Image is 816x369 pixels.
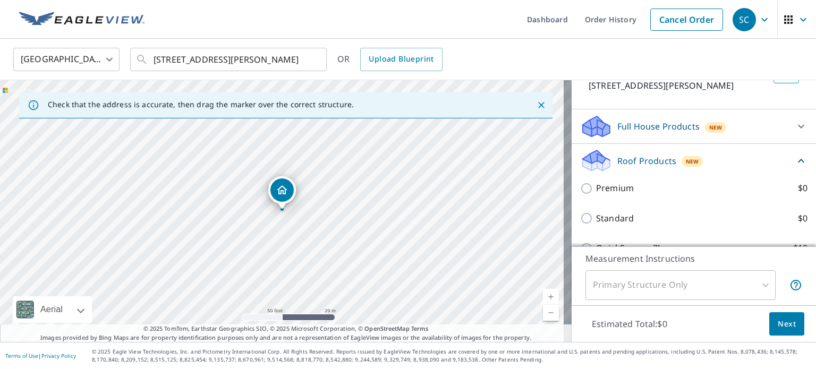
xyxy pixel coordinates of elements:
[596,212,634,225] p: Standard
[411,324,429,332] a: Terms
[268,176,296,209] div: Dropped pin, building 1, Residential property, 5156 Roby St Gig Harbor, WA 98335
[650,8,723,31] a: Cancel Order
[686,157,699,166] span: New
[709,123,722,132] span: New
[92,348,811,364] p: © 2025 Eagle View Technologies, Inc. and Pictometry International Corp. All Rights Reserved. Repo...
[154,45,305,74] input: Search by address or latitude-longitude
[793,242,807,255] p: $18
[364,324,409,332] a: OpenStreetMap
[534,98,548,112] button: Close
[617,155,676,167] p: Roof Products
[583,312,676,336] p: Estimated Total: $0
[13,45,120,74] div: [GEOGRAPHIC_DATA]
[585,252,802,265] p: Measurement Instructions
[543,289,559,305] a: Current Level 19, Zoom In
[337,48,443,71] div: OR
[5,352,38,359] a: Terms of Use
[798,182,807,195] p: $0
[13,296,92,323] div: Aerial
[769,312,804,336] button: Next
[48,100,354,109] p: Check that the address is accurate, then drag the marker over the correct structure.
[37,296,66,323] div: Aerial
[369,53,433,66] span: Upload Blueprint
[143,324,429,333] span: © 2025 TomTom, Earthstar Geographics SIO, © 2025 Microsoft Corporation, ©
[617,120,700,133] p: Full House Products
[5,353,76,359] p: |
[41,352,76,359] a: Privacy Policy
[19,12,144,28] img: EV Logo
[596,182,634,195] p: Premium
[580,114,807,139] div: Full House ProductsNew
[733,8,756,31] div: SC
[789,279,802,291] span: Your report will include only the primary structure on the property. For example, a detached gara...
[580,148,807,173] div: Roof ProductsNew
[798,212,807,225] p: $0
[543,305,559,321] a: Current Level 19, Zoom Out
[360,48,442,71] a: Upload Blueprint
[585,270,776,300] div: Primary Structure Only
[778,317,796,331] span: Next
[596,242,660,255] p: QuickSquares™
[589,79,769,92] p: [STREET_ADDRESS][PERSON_NAME]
